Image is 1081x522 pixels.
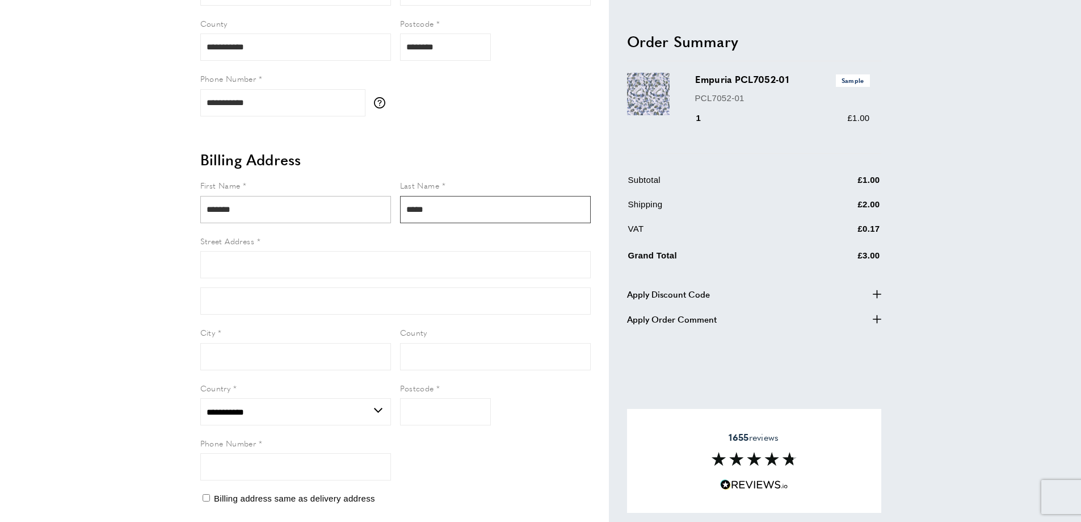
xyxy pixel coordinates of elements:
[695,91,870,105] p: PCL7052-01
[400,18,434,29] span: Postcode
[628,198,801,220] td: Shipping
[720,479,788,490] img: Reviews.io 5 stars
[400,327,427,338] span: County
[200,179,241,191] span: First Name
[847,113,869,123] span: £1.00
[627,31,881,51] h2: Order Summary
[203,494,210,502] input: Billing address same as delivery address
[200,235,255,247] span: Street Address
[695,111,717,125] div: 1
[729,430,748,443] strong: 1655
[627,287,710,300] span: Apply Discount Code
[200,18,228,29] span: County
[628,173,801,195] td: Subtotal
[802,198,880,220] td: £2.00
[627,73,670,115] img: Empuria PCL7052-01
[628,222,801,244] td: VAT
[802,222,880,244] td: £0.17
[200,149,591,170] h2: Billing Address
[400,179,440,191] span: Last Name
[695,73,870,86] h3: Empuria PCL7052-01
[200,327,216,338] span: City
[214,494,375,503] span: Billing address same as delivery address
[802,247,880,271] td: £3.00
[374,97,391,108] button: More information
[836,74,870,86] span: Sample
[628,247,801,271] td: Grand Total
[200,437,256,449] span: Phone Number
[729,431,779,442] span: reviews
[200,73,256,84] span: Phone Number
[400,382,434,394] span: Postcode
[802,173,880,195] td: £1.00
[627,312,717,325] span: Apply Order Comment
[200,382,231,394] span: Country
[712,452,797,466] img: Reviews section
